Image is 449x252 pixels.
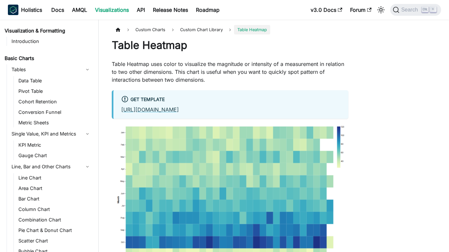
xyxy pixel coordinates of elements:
a: Line, Bar and Other Charts [10,161,93,172]
a: Single Value, KPI and Metrics [10,129,93,139]
a: Forum [346,5,375,15]
a: Custom Chart Library [177,25,226,34]
a: Line Chart [16,173,93,182]
a: Release Notes [149,5,192,15]
button: Switch between dark and light mode (currently light mode) [376,5,386,15]
a: AMQL [68,5,91,15]
div: Get Template [121,95,341,104]
a: Docs [47,5,68,15]
a: Conversion Funnel [16,108,93,117]
a: Visualizations [91,5,133,15]
a: Data Table [16,76,93,85]
a: Scatter Chart [16,236,93,245]
a: Bar Chart [16,194,93,203]
a: HolisticsHolistics [8,5,42,15]
h1: Table Heatmap [112,39,348,52]
button: Search (Ctrl+K) [390,4,441,16]
a: KPI Metric [16,140,93,150]
a: Tables [10,64,93,75]
a: Cohort Retention [16,97,93,106]
kbd: K [430,7,437,12]
p: Table Heatmap uses color to visualize the magnitude or intensity of a measurement in relation to ... [112,60,348,84]
a: Roadmap [192,5,224,15]
a: Pivot Table [16,87,93,96]
a: Gauge Chart [16,151,93,160]
b: Holistics [21,6,42,14]
a: Metric Sheets [16,118,93,127]
a: v3.0 Docs [307,5,346,15]
a: Column Chart [16,205,93,214]
span: Custom Charts [132,25,169,34]
span: Custom Chart Library [180,27,223,32]
a: API [133,5,149,15]
span: Table Heatmap [234,25,270,34]
a: Home page [112,25,124,34]
a: Combination Chart [16,215,93,224]
img: Holistics [8,5,18,15]
a: Introduction [10,37,93,46]
nav: Breadcrumbs [112,25,348,34]
span: Search [399,7,422,13]
a: Pie Chart & Donut Chart [16,226,93,235]
a: [URL][DOMAIN_NAME] [121,106,179,113]
a: Area Chart [16,184,93,193]
a: Basic Charts [3,54,93,63]
a: Visualization & Formatting [3,26,93,35]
